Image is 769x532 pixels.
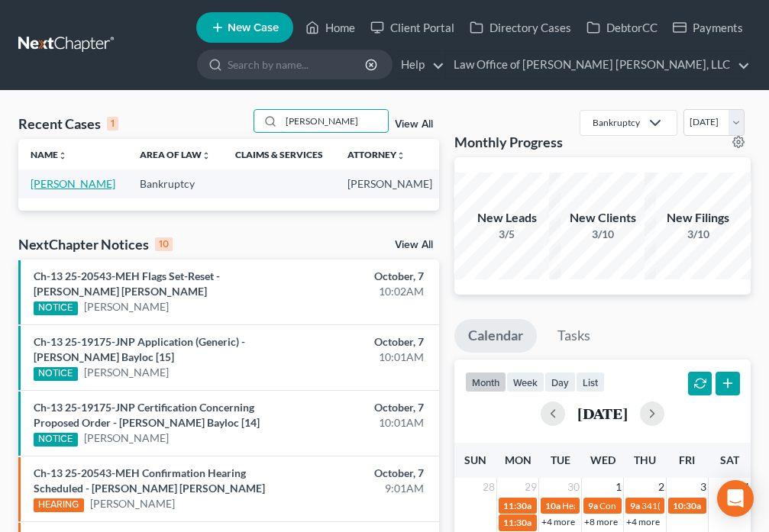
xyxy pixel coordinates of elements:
span: 4 [742,478,751,496]
a: Payments [665,14,751,41]
a: DebtorCC [579,14,665,41]
span: Sat [720,453,739,466]
a: +4 more [626,516,660,527]
div: Bankruptcy [593,116,640,129]
span: 3 [699,478,708,496]
span: Tue [551,453,570,466]
div: NOTICE [34,433,78,447]
span: 29 [523,478,538,496]
span: 30 [566,478,581,496]
a: [PERSON_NAME] [31,177,115,190]
div: Open Intercom Messenger [717,480,754,517]
input: Search by name... [228,50,367,79]
button: month [465,372,506,392]
a: Client Portal [363,14,462,41]
a: Home [298,14,363,41]
div: NOTICE [34,367,78,381]
a: Ch-13 25-20543-MEH Confirmation Hearing Scheduled - [PERSON_NAME] [PERSON_NAME] [34,466,265,495]
a: [PERSON_NAME] [84,430,169,446]
a: Nameunfold_more [31,149,67,160]
a: [PERSON_NAME] [84,365,169,380]
a: +8 more [584,516,618,527]
span: Thu [634,453,656,466]
span: Wed [590,453,616,466]
span: Fri [679,453,695,466]
span: 28 [481,478,496,496]
div: 10:01AM [304,415,424,430]
div: 10 [155,237,173,251]
a: Directory Cases [462,14,579,41]
button: list [576,372,605,392]
a: +4 more [541,516,575,527]
div: NOTICE [34,301,78,315]
span: 9a [630,500,640,511]
span: 10:30a [673,500,701,511]
div: 3/5 [454,227,561,242]
div: 10:02AM [304,284,424,299]
span: 11:30a [503,500,532,511]
a: Area of Lawunfold_more [140,149,211,160]
span: 2 [657,478,666,496]
span: New Case [228,22,279,34]
div: October, 7 [304,400,424,415]
div: October, 7 [304,466,424,481]
div: 10:01AM [304,350,424,365]
a: Help [393,51,444,79]
div: New Filings [645,209,751,227]
i: unfold_more [396,151,406,160]
a: Ch-13 25-19175-JNP Certification Concerning Proposed Order - [PERSON_NAME] Bayloc [14] [34,401,260,429]
i: unfold_more [202,151,211,160]
div: 9:01AM [304,481,424,496]
input: Search by name... [281,110,388,132]
div: NextChapter Notices [18,235,173,253]
div: New Clients [549,209,656,227]
div: 1 [107,117,118,131]
span: 11:30a [503,517,532,528]
span: Hearing for [PERSON_NAME] [562,500,681,511]
h3: Monthly Progress [454,133,563,151]
a: [PERSON_NAME] [90,496,175,511]
div: October, 7 [304,269,424,284]
a: Calendar [454,319,537,353]
div: Recent Cases [18,114,118,133]
td: [PERSON_NAME] [335,169,444,198]
a: Law Office of [PERSON_NAME] [PERSON_NAME], LLC [446,51,750,79]
div: New Leads [454,209,561,227]
button: week [506,372,544,392]
a: [PERSON_NAME] [84,299,169,314]
a: Attorneyunfold_more [347,149,406,160]
span: Mon [505,453,532,466]
td: Bankruptcy [128,169,223,198]
span: 1 [614,478,623,496]
div: 3/10 [549,227,656,242]
a: Ch-13 25-20543-MEH Flags Set-Reset - [PERSON_NAME] [PERSON_NAME] [34,269,220,298]
a: View All [395,240,433,250]
a: View All [395,119,433,130]
th: Claims & Services [223,139,335,169]
span: 10a [545,500,561,511]
a: Ch-13 25-19175-JNP Application (Generic) - [PERSON_NAME] Bayloc [15] [34,335,245,363]
span: 9a [588,500,598,511]
button: day [544,372,576,392]
span: Sun [464,453,486,466]
h2: [DATE] [577,405,628,421]
a: Tasks [544,319,604,353]
div: 3/10 [645,227,751,242]
div: HEARING [34,498,84,512]
i: unfold_more [58,151,67,160]
div: October, 7 [304,334,424,350]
